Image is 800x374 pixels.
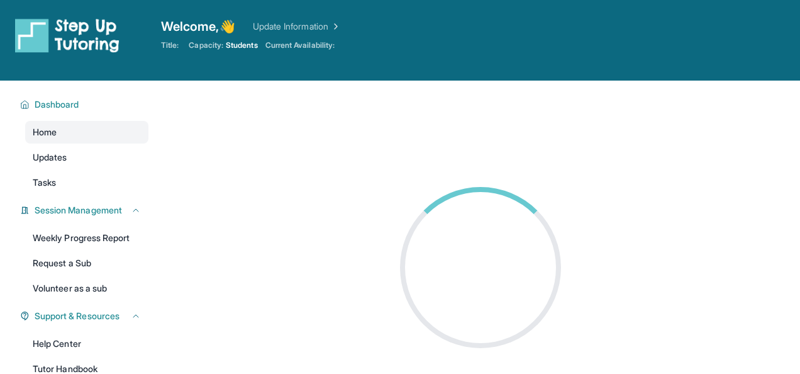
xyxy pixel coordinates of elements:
[25,227,148,249] a: Weekly Progress Report
[33,126,57,139] span: Home
[15,18,119,53] img: logo
[226,40,258,50] span: Students
[35,204,122,217] span: Session Management
[253,20,341,33] a: Update Information
[25,146,148,169] a: Updates
[25,121,148,144] a: Home
[35,98,79,111] span: Dashboard
[328,20,341,33] img: Chevron Right
[25,171,148,194] a: Tasks
[265,40,335,50] span: Current Availability:
[33,151,67,164] span: Updates
[35,310,119,322] span: Support & Resources
[33,176,56,189] span: Tasks
[161,40,179,50] span: Title:
[30,98,141,111] button: Dashboard
[189,40,223,50] span: Capacity:
[25,332,148,355] a: Help Center
[161,18,235,35] span: Welcome, 👋
[30,310,141,322] button: Support & Resources
[25,277,148,300] a: Volunteer as a sub
[25,252,148,275] a: Request a Sub
[30,204,141,217] button: Session Management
